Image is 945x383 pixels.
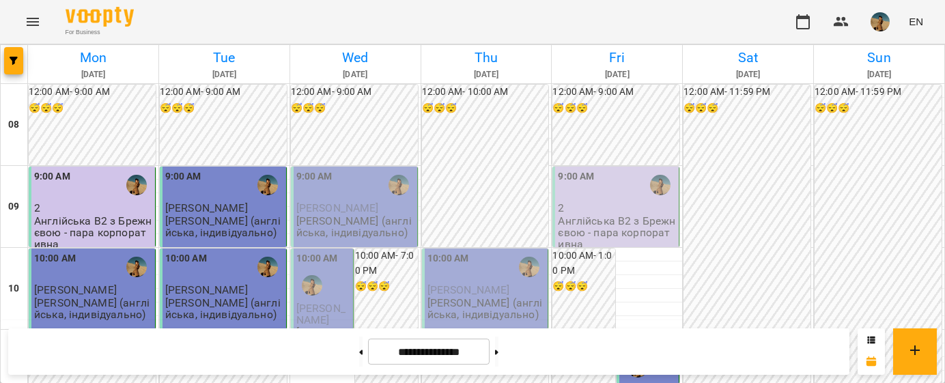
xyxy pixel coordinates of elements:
[558,202,676,214] p: 2
[291,101,418,116] h6: 😴😴😴
[165,297,283,321] p: [PERSON_NAME] (англійська, індивідуально)
[165,283,248,296] span: [PERSON_NAME]
[126,175,147,195] img: Брежнєва Катерина Ігорівна (а)
[815,85,942,100] h6: 12:00 AM - 11:59 PM
[296,169,333,184] label: 9:00 AM
[554,47,680,68] h6: Fri
[903,9,929,34] button: EN
[34,283,117,296] span: [PERSON_NAME]
[427,297,546,321] p: [PERSON_NAME] (англійська, індивідуально)
[29,85,156,100] h6: 12:00 AM - 9:00 AM
[296,302,345,326] span: [PERSON_NAME]
[66,7,134,27] img: Voopty Logo
[257,257,278,277] img: Брежнєва Катерина Ігорівна (а)
[16,5,49,38] button: Menu
[165,215,283,239] p: [PERSON_NAME] (англійська, індивідуально)
[292,47,419,68] h6: Wed
[8,281,19,296] h6: 10
[30,47,156,68] h6: Mon
[552,249,615,278] h6: 10:00 AM - 1:00 PM
[291,85,418,100] h6: 12:00 AM - 9:00 AM
[422,101,549,116] h6: 😴😴😴
[427,283,510,296] span: [PERSON_NAME]
[165,201,248,214] span: [PERSON_NAME]
[66,28,134,37] span: For Business
[165,251,207,266] label: 10:00 AM
[909,14,923,29] span: EN
[558,169,594,184] label: 9:00 AM
[355,279,418,294] h6: 😴😴😴
[871,12,890,31] img: 60eca85a8c9650d2125a59cad4a94429.JPG
[650,175,671,195] img: Брежнєва Катерина Ігорівна (а)
[292,68,419,81] h6: [DATE]
[161,47,287,68] h6: Tue
[816,47,942,68] h6: Sun
[423,47,550,68] h6: Thu
[8,199,19,214] h6: 09
[355,249,418,278] h6: 10:00 AM - 7:00 PM
[422,85,549,100] h6: 12:00 AM - 10:00 AM
[34,251,76,266] label: 10:00 AM
[552,279,615,294] h6: 😴😴😴
[160,85,287,100] h6: 12:00 AM - 9:00 AM
[552,85,679,100] h6: 12:00 AM - 9:00 AM
[165,169,201,184] label: 9:00 AM
[552,101,679,116] h6: 😴😴😴
[423,68,550,81] h6: [DATE]
[389,175,409,195] img: Брежнєва Катерина Ігорівна (а)
[126,257,147,277] img: Брежнєва Катерина Ігорівна (а)
[296,215,414,239] p: [PERSON_NAME] (англійська, індивідуально)
[296,251,338,266] label: 10:00 AM
[683,101,810,116] h6: 😴😴😴
[554,68,680,81] h6: [DATE]
[29,101,156,116] h6: 😴😴😴
[34,297,152,321] p: [PERSON_NAME] (англійська, індивідуально)
[160,101,287,116] h6: 😴😴😴
[257,175,278,195] img: Брежнєва Катерина Ігорівна (а)
[296,201,379,214] span: [PERSON_NAME]
[519,257,539,277] img: Брежнєва Катерина Ігорівна (а)
[8,117,19,132] h6: 08
[34,169,70,184] label: 9:00 AM
[30,68,156,81] h6: [DATE]
[685,47,811,68] h6: Sat
[302,275,322,296] img: Брежнєва Катерина Ігорівна (а)
[685,68,811,81] h6: [DATE]
[161,68,287,81] h6: [DATE]
[816,68,942,81] h6: [DATE]
[427,251,469,266] label: 10:00 AM
[815,101,942,116] h6: 😴😴😴
[34,202,152,214] p: 2
[683,85,810,100] h6: 12:00 AM - 11:59 PM
[34,215,152,251] p: Англійська В2 з Брежнєвою - пара корпоративна
[558,215,676,251] p: Англійська В2 з Брежнєвою - пара корпоративна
